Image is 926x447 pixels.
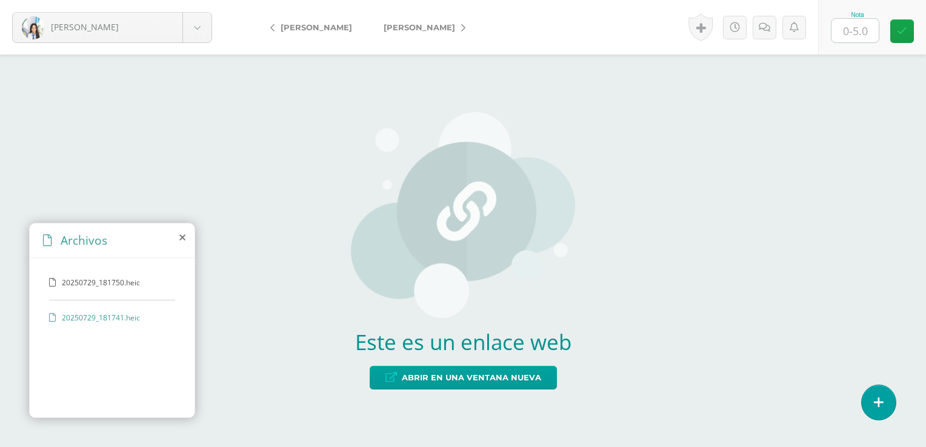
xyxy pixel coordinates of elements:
[831,12,884,18] div: Nota
[13,13,212,42] a: [PERSON_NAME]
[351,328,575,356] h2: Este es un enlace web
[261,13,368,42] a: [PERSON_NAME]
[831,19,879,42] input: 0-5.0
[61,232,107,248] span: Archivos
[62,313,161,323] span: 20250729_181741.heic
[384,22,455,32] span: [PERSON_NAME]
[179,233,185,242] i: close
[370,366,557,389] a: Abrir en una ventana nueva
[51,21,119,33] span: [PERSON_NAME]
[368,13,475,42] a: [PERSON_NAME]
[281,22,352,32] span: [PERSON_NAME]
[351,112,575,318] img: url-placeholder.png
[62,277,161,288] span: 20250729_181750.heic
[402,366,541,389] span: Abrir en una ventana nueva
[22,16,45,39] img: c8305f19b8d62d1a4d7df33a96146795.png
